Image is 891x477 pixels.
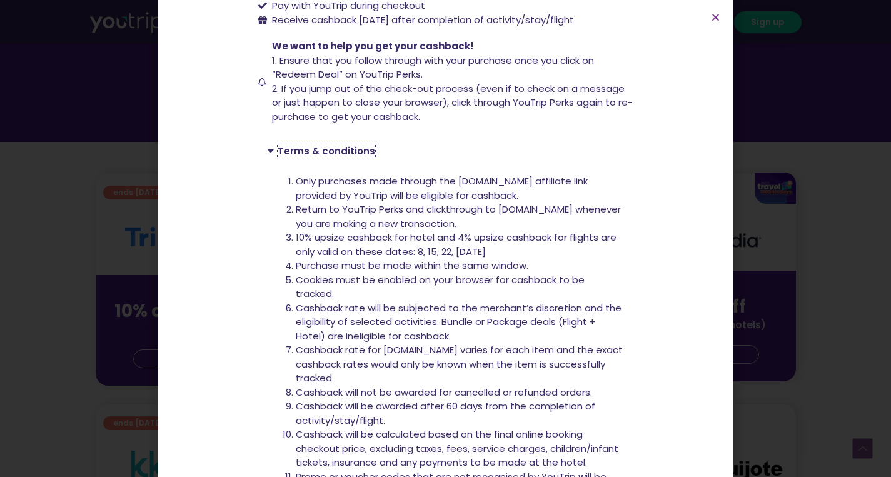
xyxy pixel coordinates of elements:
span: 2. If you jump out of the check-out process (even if to check on a message or just happen to clos... [272,82,633,123]
li: Cookies must be enabled on your browser for cashback to be tracked. [296,273,624,301]
div: Terms & conditions [258,136,633,165]
li: Cashback rate will be subjected to the merchant’s discretion and the eligibility of selected acti... [296,301,624,344]
span: 1. Ensure that you follow through with your purchase once you click on “Redeem Deal” on YouTrip P... [272,54,594,81]
li: Return to YouTrip Perks and clickthrough to [DOMAIN_NAME] whenever you are making a new transaction. [296,203,624,231]
span: 10% upsize cashback for hotel and 4% upsize cashback for flights are only valid on these dates: 8... [296,231,617,258]
li: Cashback will not be awarded for cancelled or refunded orders. [296,386,624,400]
span: Receive cashback [DATE] after completion of activity/stay/flight [272,13,574,26]
li: Purchase must be made within the same window. [296,259,624,273]
li: Cashback will be calculated based on the final online booking checkout price, excluding taxes, fe... [296,428,624,470]
a: Close [711,13,720,22]
li: Cashback will be awarded after 60 days from the completion of activity/stay/flight. [296,399,624,428]
li: Only purchases made through the [DOMAIN_NAME] affiliate link provided by YouTrip will be eligible... [296,174,624,203]
li: Cashback rate for [DOMAIN_NAME] varies for each item and the exact cashback rates would only be k... [296,343,624,386]
a: Terms & conditions [278,144,375,158]
span: We want to help you get your cashback! [272,39,473,53]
